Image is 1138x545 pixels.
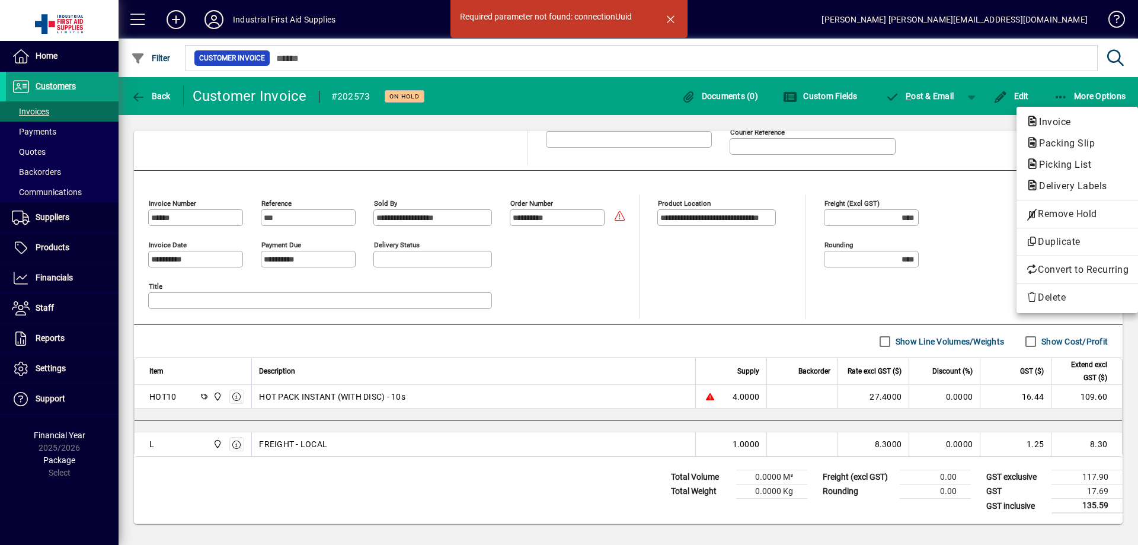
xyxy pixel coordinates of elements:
span: Duplicate [1026,235,1129,249]
span: Delivery Labels [1026,180,1113,192]
span: Invoice [1026,116,1077,128]
span: Remove Hold [1026,207,1129,221]
span: Packing Slip [1026,138,1101,149]
span: Convert to Recurring [1026,263,1129,277]
span: Picking List [1026,159,1097,170]
span: Delete [1026,291,1129,305]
